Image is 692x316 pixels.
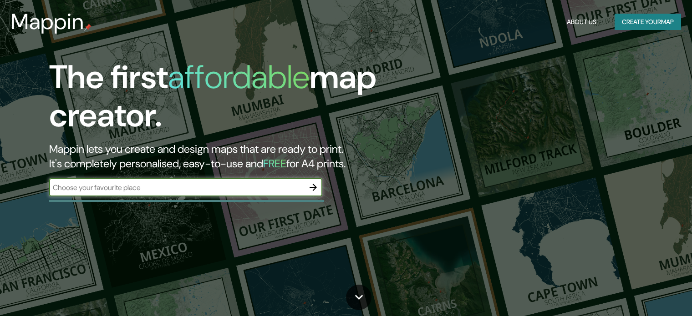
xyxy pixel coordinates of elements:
h3: Mappin [11,9,84,35]
img: mappin-pin [84,24,92,31]
button: About Us [563,14,600,30]
h1: The first map creator. [49,58,395,142]
input: Choose your favourite place [49,182,304,193]
h5: FREE [263,156,286,171]
h2: Mappin lets you create and design maps that are ready to print. It's completely personalised, eas... [49,142,395,171]
button: Create yourmap [615,14,681,30]
h1: affordable [168,56,310,98]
